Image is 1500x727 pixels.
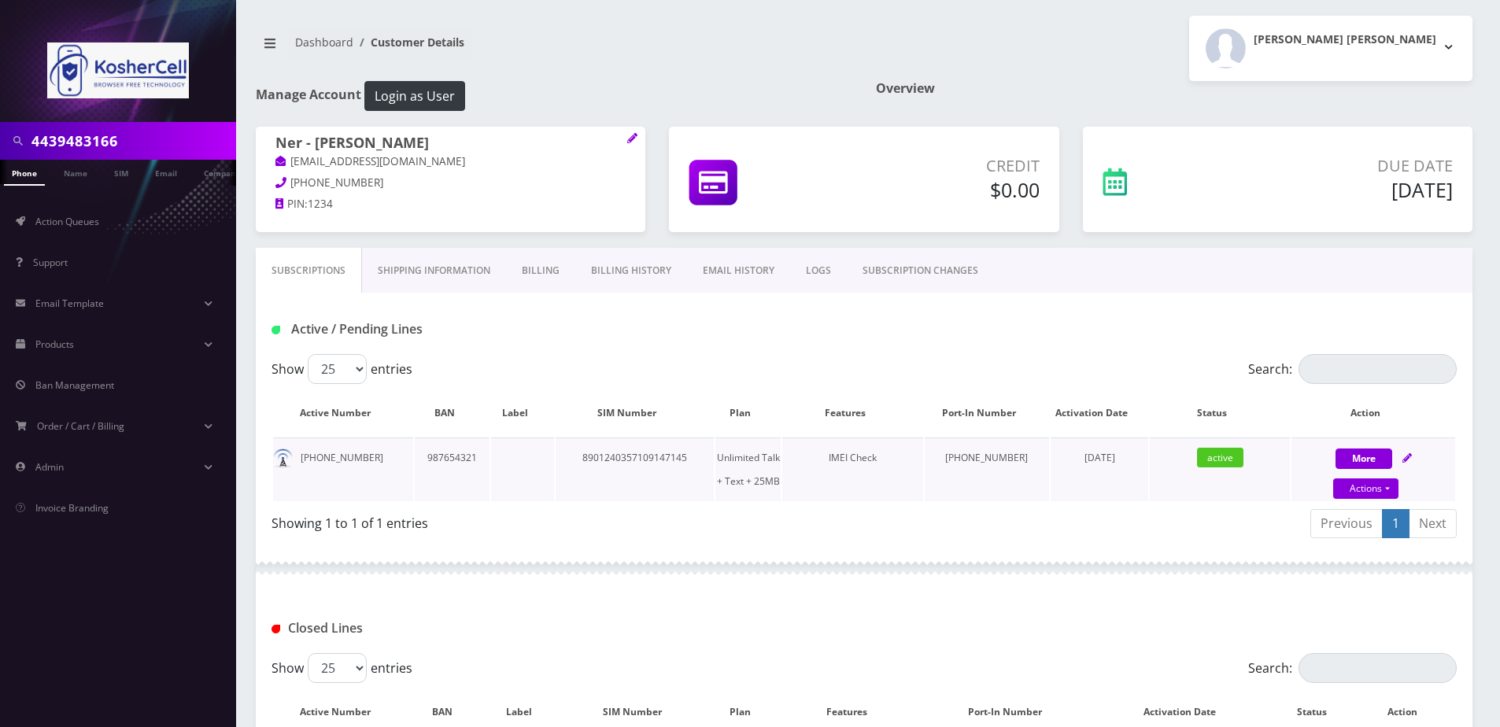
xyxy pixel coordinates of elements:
[31,126,232,156] input: Search in Company
[715,390,781,436] th: Plan: activate to sort column ascending
[308,354,367,384] select: Showentries
[273,448,293,468] img: default.png
[362,248,506,293] a: Shipping Information
[1051,390,1148,436] th: Activation Date: activate to sort column ascending
[272,621,651,636] h1: Closed Lines
[35,297,104,310] span: Email Template
[47,42,189,98] img: KosherCell
[687,248,790,293] a: EMAIL HISTORY
[491,390,554,436] th: Label: activate to sort column ascending
[147,160,185,184] a: Email
[37,419,124,433] span: Order / Cart / Billing
[1333,478,1398,499] a: Actions
[361,86,465,103] a: Login as User
[1248,653,1457,683] label: Search:
[275,197,308,212] a: PIN:
[782,446,922,470] div: IMEI Check
[272,354,412,384] label: Show entries
[415,437,490,501] td: 987654321
[790,248,847,293] a: LOGS
[844,154,1039,178] p: Credit
[1227,154,1453,178] p: Due Date
[256,26,852,71] nav: breadcrumb
[273,437,413,501] td: [PHONE_NUMBER]
[56,160,95,184] a: Name
[715,437,781,501] td: Unlimited Talk + Text + 25MB
[4,160,45,186] a: Phone
[256,81,852,111] h1: Manage Account
[782,390,922,436] th: Features: activate to sort column ascending
[1382,509,1409,538] a: 1
[35,215,99,228] span: Action Queues
[1409,509,1457,538] a: Next
[295,35,353,50] a: Dashboard
[353,34,464,50] li: Customer Details
[1197,448,1243,467] span: active
[1150,390,1290,436] th: Status: activate to sort column ascending
[308,197,333,211] span: 1234
[1310,509,1383,538] a: Previous
[272,326,280,334] img: Active / Pending Lines
[33,256,68,269] span: Support
[1336,448,1392,469] button: More
[1299,354,1457,384] input: Search:
[35,460,64,474] span: Admin
[556,437,714,501] td: 8901240357109147145
[1189,16,1472,81] button: [PERSON_NAME] [PERSON_NAME]
[275,154,465,170] a: [EMAIL_ADDRESS][DOMAIN_NAME]
[308,653,367,683] select: Showentries
[1291,390,1455,436] th: Action: activate to sort column ascending
[1254,33,1436,46] h2: [PERSON_NAME] [PERSON_NAME]
[272,322,651,337] h1: Active / Pending Lines
[35,501,109,515] span: Invoice Branding
[575,248,687,293] a: Billing History
[876,81,1472,96] h1: Overview
[847,248,994,293] a: SUBSCRIPTION CHANGES
[256,248,362,293] a: Subscriptions
[1227,178,1453,201] h5: [DATE]
[273,390,413,436] th: Active Number: activate to sort column ascending
[844,178,1039,201] h5: $0.00
[925,390,1050,436] th: Port-In Number: activate to sort column ascending
[1248,354,1457,384] label: Search:
[106,160,136,184] a: SIM
[364,81,465,111] button: Login as User
[196,160,249,184] a: Company
[1084,451,1115,464] span: [DATE]
[415,390,490,436] th: BAN: activate to sort column ascending
[506,248,575,293] a: Billing
[272,625,280,633] img: Closed Lines
[925,437,1050,501] td: [PHONE_NUMBER]
[1299,653,1457,683] input: Search:
[272,507,852,533] div: Showing 1 to 1 of 1 entries
[35,378,114,392] span: Ban Management
[272,653,412,683] label: Show entries
[556,390,714,436] th: SIM Number: activate to sort column ascending
[290,175,383,190] span: [PHONE_NUMBER]
[275,135,626,153] h1: Ner - [PERSON_NAME]
[35,338,74,351] span: Products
